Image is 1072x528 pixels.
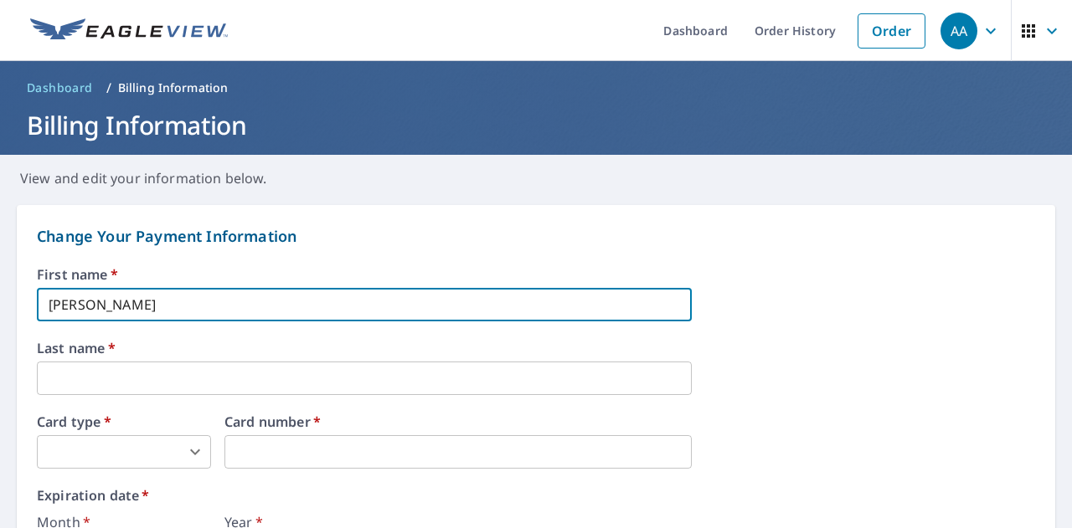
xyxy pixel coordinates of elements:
img: EV Logo [30,18,228,44]
li: / [106,78,111,98]
label: Card type [37,415,211,428]
label: First name [37,268,1035,281]
span: Dashboard [27,79,93,96]
div: ​ [37,435,211,469]
label: Last name [37,341,1035,355]
p: Billing Information [118,79,229,96]
a: Order [858,13,925,49]
iframe: secure payment field [224,435,692,469]
a: Dashboard [20,74,100,101]
label: Card number [224,415,692,428]
label: Expiration date [37,489,1035,502]
div: AA [941,13,977,49]
h1: Billing Information [20,108,1052,142]
p: Change Your Payment Information [37,225,1035,248]
nav: breadcrumb [20,74,1052,101]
